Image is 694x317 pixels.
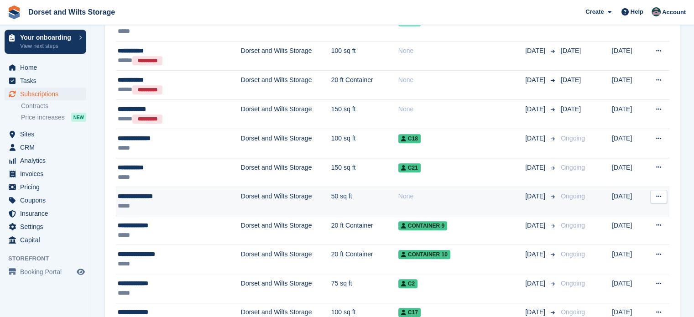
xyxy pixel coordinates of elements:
span: Create [585,7,604,16]
td: Dorset and Wilts Storage [241,245,331,274]
td: 20 ft Container [331,216,398,245]
span: Container 9 [398,221,447,230]
span: Container 10 [398,250,450,259]
td: [DATE] [612,12,645,42]
span: Booking Portal [20,265,75,278]
div: None [398,75,525,85]
span: Sites [20,128,75,140]
td: [DATE] [612,187,645,216]
td: 50 sq ft [331,187,398,216]
span: C2 [398,279,417,288]
span: [DATE] [525,75,547,85]
span: [DATE] [525,249,547,259]
a: menu [5,207,86,220]
td: [DATE] [612,129,645,158]
span: Settings [20,220,75,233]
a: menu [5,154,86,167]
span: [DATE] [525,221,547,230]
a: menu [5,234,86,246]
span: C17 [398,308,421,317]
span: Account [662,8,686,17]
span: Ongoing [561,250,585,258]
span: [DATE] [525,163,547,172]
p: Your onboarding [20,34,74,41]
span: Coupons [20,194,75,207]
td: Dorset and Wilts Storage [241,129,331,158]
div: None [398,104,525,114]
p: View next steps [20,42,74,50]
span: Ongoing [561,164,585,171]
span: [DATE] [525,46,547,56]
span: [DATE] [561,47,581,54]
span: Insurance [20,207,75,220]
a: menu [5,220,86,233]
span: Invoices [20,167,75,180]
td: 100 sq ft [331,42,398,71]
td: [DATE] [612,158,645,187]
span: [DATE] [561,76,581,83]
td: 150 sq ft [331,158,398,187]
td: [DATE] [612,274,645,303]
div: NEW [71,113,86,122]
span: Pricing [20,181,75,193]
span: C21 [398,163,421,172]
a: Preview store [75,266,86,277]
span: [DATE] [561,105,581,113]
a: menu [5,128,86,140]
span: [DATE] [525,279,547,288]
td: [DATE] [612,71,645,100]
img: Steph Chick [652,7,661,16]
span: Ongoing [561,222,585,229]
td: Dorset and Wilts Storage [241,12,331,42]
td: Dorset and Wilts Storage [241,42,331,71]
a: Price increases NEW [21,112,86,122]
td: 20 ft Container [331,71,398,100]
a: menu [5,74,86,87]
a: menu [5,141,86,154]
span: Tasks [20,74,75,87]
img: stora-icon-8386f47178a22dfd0bd8f6a31ec36ba5ce8667c1dd55bd0f319d3a0aa187defe.svg [7,5,21,19]
span: Ongoing [561,135,585,142]
span: Ongoing [561,280,585,287]
span: Capital [20,234,75,246]
td: 100 sq ft [331,129,398,158]
a: menu [5,167,86,180]
td: 75 sq ft [331,274,398,303]
td: Dorset and Wilts Storage [241,216,331,245]
div: None [398,192,525,201]
span: [DATE] [525,104,547,114]
span: Subscriptions [20,88,75,100]
td: Dorset and Wilts Storage [241,158,331,187]
span: [DATE] [525,307,547,317]
a: Contracts [21,102,86,110]
td: 20 ft Container [331,245,398,274]
td: Dorset and Wilts Storage [241,187,331,216]
a: menu [5,61,86,74]
span: Help [631,7,643,16]
span: Price increases [21,113,65,122]
td: [DATE] [612,245,645,274]
td: Dorset and Wilts Storage [241,274,331,303]
div: None [398,46,525,56]
td: 50 sq ft [331,12,398,42]
span: Home [20,61,75,74]
span: CRM [20,141,75,154]
span: Ongoing [561,308,585,316]
td: 150 sq ft [331,100,398,129]
a: menu [5,265,86,278]
a: Dorset and Wilts Storage [25,5,119,20]
span: C18 [398,134,421,143]
a: Your onboarding View next steps [5,30,86,54]
td: [DATE] [612,42,645,71]
span: Analytics [20,154,75,167]
span: Storefront [8,254,91,263]
td: Dorset and Wilts Storage [241,100,331,129]
a: menu [5,194,86,207]
span: Ongoing [561,192,585,200]
td: [DATE] [612,216,645,245]
a: menu [5,88,86,100]
a: menu [5,181,86,193]
td: Dorset and Wilts Storage [241,71,331,100]
span: [DATE] [525,134,547,143]
span: [DATE] [525,192,547,201]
